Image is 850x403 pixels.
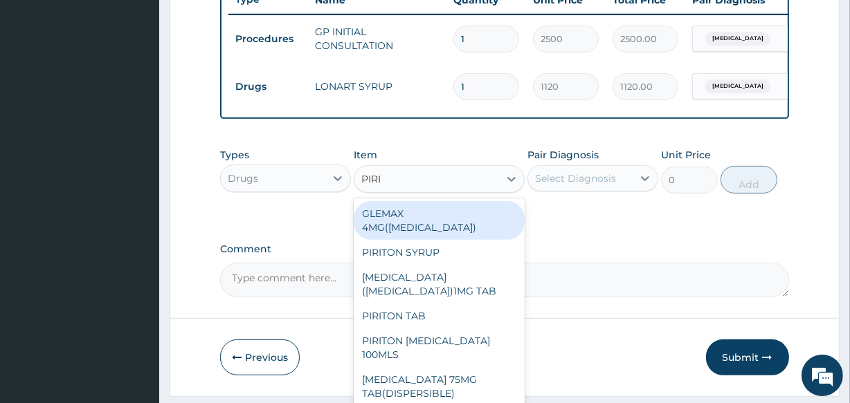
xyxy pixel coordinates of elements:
label: Types [220,149,249,161]
button: Add [721,166,777,194]
label: Item [354,148,377,162]
div: Chat with us now [72,77,233,95]
td: Drugs [228,74,308,100]
td: LONART SYRUP [308,73,446,100]
div: Select Diagnosis [535,171,616,185]
span: [MEDICAL_DATA] [705,79,770,93]
label: Unit Price [661,148,711,162]
label: Pair Diagnosis [527,148,599,162]
div: [MEDICAL_DATA] ([MEDICAL_DATA])1MG TAB [354,265,524,303]
img: d_794563401_company_1708531726252_794563401 [26,69,56,104]
label: Comment [220,243,788,255]
td: GP INITIAL CONSULTATION [308,18,446,59]
td: Procedures [228,26,308,52]
div: Minimize live chat window [227,7,260,40]
button: Previous [220,339,300,375]
span: We're online! [80,116,191,256]
div: Drugs [228,171,258,185]
div: PIRITON SYRUP [354,240,524,265]
div: PIRITON [MEDICAL_DATA] 100MLS [354,328,524,367]
div: GLEMAX 4MG([MEDICAL_DATA]) [354,201,524,240]
div: PIRITON TAB [354,303,524,328]
textarea: Type your message and hit 'Enter' [7,262,264,310]
span: [MEDICAL_DATA] [705,32,770,46]
button: Submit [706,339,789,375]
